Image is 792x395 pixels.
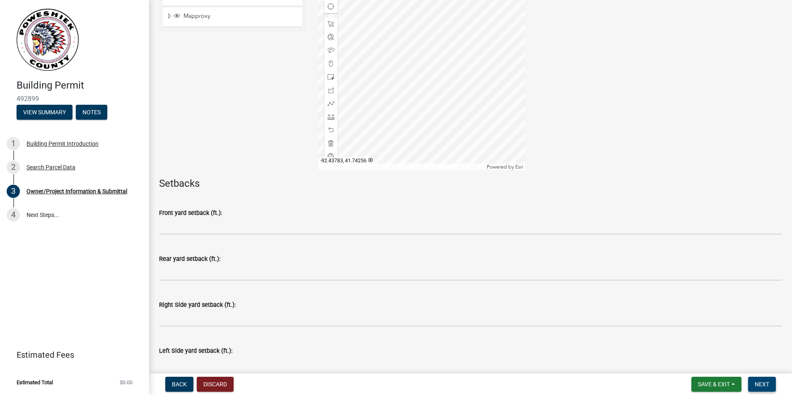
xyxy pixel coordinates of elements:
wm-modal-confirm: Summary [17,109,72,116]
button: Discard [197,377,234,392]
wm-modal-confirm: Notes [76,109,107,116]
button: Notes [76,105,107,120]
li: Mapproxy [163,7,302,26]
div: 4 [7,208,20,222]
span: Mapproxy [181,12,299,20]
span: Expand [166,12,172,21]
div: Search Parcel Data [27,164,75,170]
span: Save & Exit [698,381,730,388]
span: Estimated Total [17,380,53,385]
h4: Setbacks [159,178,782,190]
label: Left Side yard setback (ft.): [159,348,232,354]
div: Mapproxy [172,12,299,21]
h4: Building Permit [17,79,142,92]
span: 492899 [17,95,133,103]
a: Esri [515,164,523,170]
div: 3 [7,185,20,198]
button: Save & Exit [691,377,741,392]
div: Building Permit Introduction [27,141,99,147]
label: Right Side yard setback (ft.): [159,302,236,308]
a: Estimated Fees [7,347,136,363]
div: Powered by [485,164,525,170]
label: Rear yard setback (ft.): [159,256,220,262]
span: $0.00 [120,380,133,385]
label: Front yard setback (ft.): [159,210,222,216]
div: Owner/Project Information & Submittal [27,188,127,194]
button: View Summary [17,105,72,120]
button: Next [748,377,776,392]
span: Back [172,381,187,388]
div: 1 [7,137,20,150]
span: Next [755,381,769,388]
div: 2 [7,161,20,174]
button: Back [165,377,193,392]
img: Poweshiek County, IA [17,9,79,71]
